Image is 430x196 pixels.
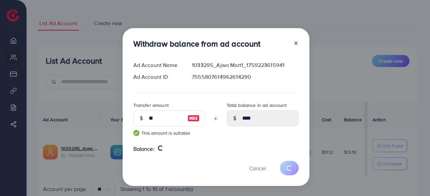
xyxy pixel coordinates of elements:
small: This amount is suitable [133,130,205,136]
img: image [187,114,200,122]
label: Total balance in ad account [227,102,287,109]
span: Cancel [249,165,266,172]
span: Balance: [133,145,155,153]
button: Cancel [241,161,274,175]
div: Ad Account ID [128,73,187,81]
h3: Withdraw balance from ad account [133,39,261,49]
div: Ad Account Name [128,61,187,69]
img: guide [133,130,139,136]
div: 1033295_Ajwa Mart1_1759223615941 [186,61,304,69]
label: Transfer amount [133,102,169,109]
div: 7555807614962614290 [186,73,304,81]
iframe: Chat [401,166,425,191]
